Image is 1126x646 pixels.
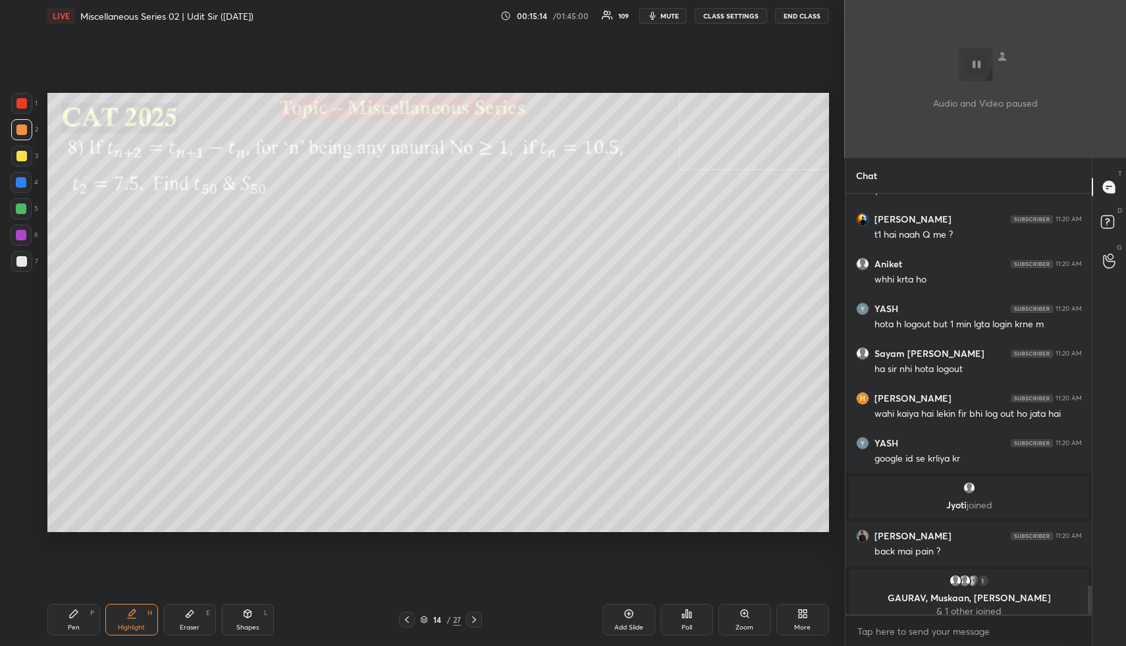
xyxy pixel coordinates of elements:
[874,408,1082,421] div: wahi kaiya hai lekin fir bhi log out ho jata hai
[976,574,989,587] div: 1
[874,318,1082,331] div: hota h logout but 1 min lgta login krne m
[874,452,1082,466] div: google id se krliya kr
[453,614,461,626] div: 27
[857,213,869,225] img: thumbnail.jpg
[874,530,952,542] h6: [PERSON_NAME]
[264,610,268,616] div: L
[431,616,444,624] div: 14
[857,530,869,542] img: thumbnail.jpg
[11,198,38,219] div: 5
[446,616,450,624] div: /
[68,624,80,631] div: Pen
[180,624,200,631] div: Eraser
[1011,260,1053,268] img: 4P8fHbbgJtejmAAAAAElFTkSuQmCC
[874,229,1082,242] div: t1 hai naah Q me ?
[1056,532,1082,540] div: 11:20 AM
[695,8,767,24] button: CLASS SETTINGS
[857,437,869,449] img: thumbnail.jpg
[966,498,992,511] span: joined
[1117,205,1122,215] p: D
[80,10,254,22] h4: Miscellaneous Series 02 | Udit Sir ([DATE])
[874,437,898,449] h6: YASH
[845,194,1092,614] div: grid
[794,624,811,631] div: More
[47,8,75,24] div: LIVE
[11,251,38,272] div: 7
[1011,439,1053,447] img: 4P8fHbbgJtejmAAAAAElFTkSuQmCC
[1011,394,1053,402] img: 4P8fHbbgJtejmAAAAAElFTkSuQmCC
[857,606,1081,616] p: & 1 other joined
[874,392,952,404] h6: [PERSON_NAME]
[639,8,687,24] button: mute
[845,158,888,193] p: Chat
[967,574,980,587] img: thumbnail.jpg
[1056,439,1082,447] div: 11:20 AM
[1011,305,1053,313] img: 4P8fHbbgJtejmAAAAAElFTkSuQmCC
[874,303,898,315] h6: YASH
[11,93,38,114] div: 1
[1011,532,1053,540] img: 4P8fHbbgJtejmAAAAAElFTkSuQmCC
[682,624,692,631] div: Poll
[11,172,38,193] div: 4
[957,574,971,587] img: default.png
[857,348,869,360] img: default.png
[1118,169,1122,178] p: T
[1117,242,1122,252] p: G
[1011,350,1053,358] img: 4P8fHbbgJtejmAAAAAElFTkSuQmCC
[1056,305,1082,313] div: 11:20 AM
[147,610,152,616] div: H
[736,624,753,631] div: Zoom
[933,96,1038,110] p: Audio and Video paused
[1056,350,1082,358] div: 11:20 AM
[90,610,94,616] div: P
[1056,394,1082,402] div: 11:20 AM
[874,545,1082,558] div: back mai pain ?
[857,500,1081,510] p: Jyoti
[206,610,210,616] div: E
[1056,260,1082,268] div: 11:20 AM
[11,146,38,167] div: 3
[874,363,1082,376] div: ha sir nhi hota logout
[775,8,829,24] button: END CLASS
[874,273,1082,286] div: whhi krta ho
[857,593,1081,603] p: GAURAV, Muskaan, [PERSON_NAME]
[618,13,629,19] div: 109
[118,624,145,631] div: Highlight
[614,624,643,631] div: Add Slide
[857,303,869,315] img: thumbnail.jpg
[962,481,975,495] img: default.png
[857,392,869,404] img: thumbnail.jpg
[236,624,259,631] div: Shapes
[874,213,952,225] h6: [PERSON_NAME]
[11,225,38,246] div: 6
[874,258,902,270] h6: Aniket
[857,258,869,270] img: default.png
[11,119,38,140] div: 2
[1056,215,1082,223] div: 11:20 AM
[660,11,679,20] span: mute
[948,574,961,587] img: default.png
[874,348,984,360] h6: Sayam [PERSON_NAME]
[1011,215,1053,223] img: 4P8fHbbgJtejmAAAAAElFTkSuQmCC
